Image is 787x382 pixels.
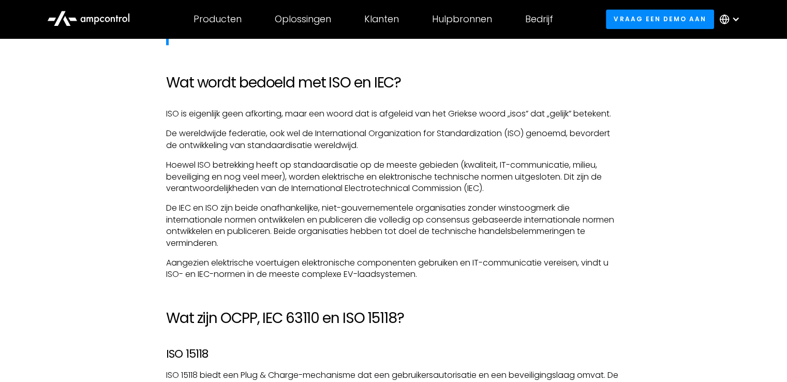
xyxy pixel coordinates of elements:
[166,74,621,92] h2: Wat wordt bedoeld met ISO en IEC?
[364,13,399,25] div: Klanten
[166,128,621,151] p: De wereldwijde federatie, ook wel de International Organization for Standardization (ISO) genoemd...
[432,13,492,25] div: Hulpbronnen
[525,13,553,25] div: Bedrijf
[166,257,621,281] p: Aangezien elektrische voertuigen elektronische componenten gebruiken en IT-communicatie vereisen,...
[166,108,621,120] p: ISO is eigenlijk geen afkorting, maar een woord dat is afgeleid van het Griekse woord „isos” dat ...
[275,13,331,25] div: Oplossingen
[166,310,621,327] h2: Wat zijn OCPP, IEC 63110 en ISO 15118?
[194,13,242,25] div: Producten
[166,202,621,249] p: De IEC en ISO zijn beide onafhankelijke, niet-gouvernementele organisaties zonder winstoogmerk di...
[606,9,714,28] a: Vraag een demo aan
[166,159,621,194] p: Hoewel ISO betrekking heeft op standaardisatie op de meeste gebieden (kwaliteit, IT-communicatie,...
[166,347,621,361] h3: ISO 15118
